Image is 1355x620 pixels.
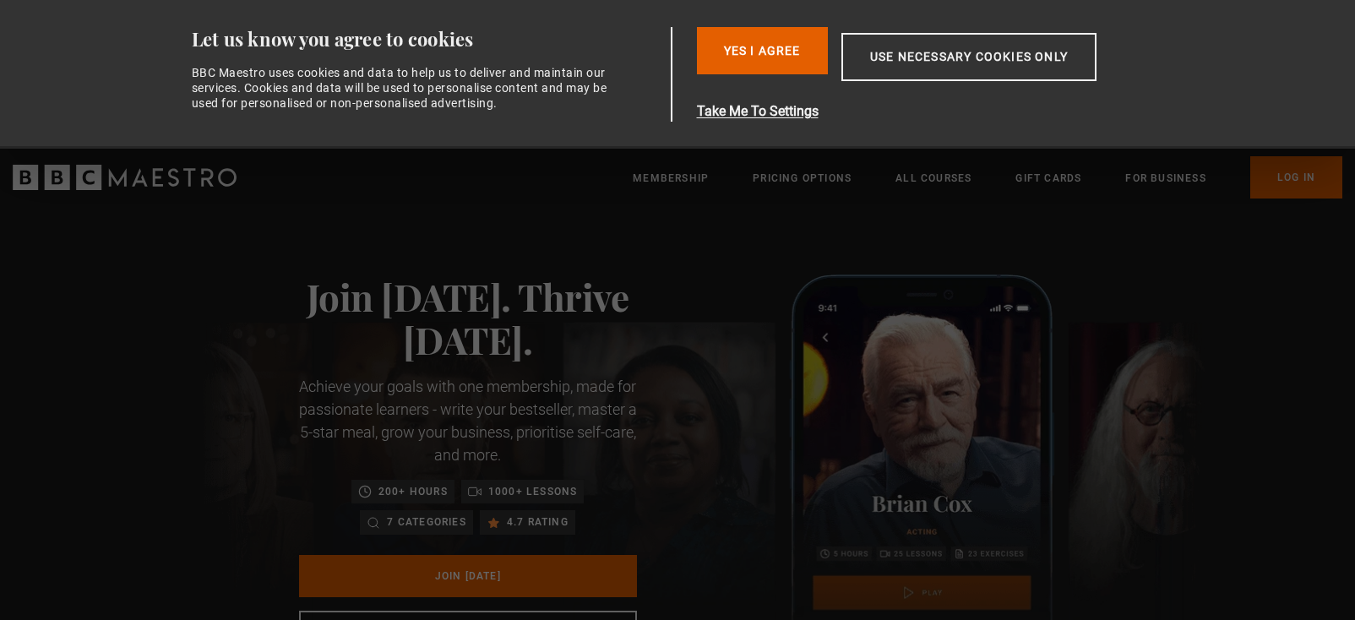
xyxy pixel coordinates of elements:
p: 1000+ lessons [488,483,578,500]
button: Yes I Agree [697,27,828,74]
nav: Primary [633,156,1342,199]
a: Membership [633,170,709,187]
a: Gift Cards [1015,170,1081,187]
button: Take Me To Settings [697,101,1177,122]
a: All Courses [895,170,971,187]
svg: BBC Maestro [13,165,237,190]
a: Log In [1250,156,1342,199]
div: BBC Maestro uses cookies and data to help us to deliver and maintain our services. Cookies and da... [192,65,618,111]
h1: Join [DATE]. Thrive [DATE]. [299,275,637,362]
a: For business [1125,170,1205,187]
p: Achieve your goals with one membership, made for passionate learners - write your bestseller, mas... [299,375,637,466]
p: 4.7 rating [507,514,569,530]
a: Join [DATE] [299,555,637,597]
p: 200+ hours [378,483,448,500]
a: Pricing Options [753,170,852,187]
p: 7 categories [387,514,465,530]
button: Use necessary cookies only [841,33,1097,81]
div: Let us know you agree to cookies [192,27,665,52]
